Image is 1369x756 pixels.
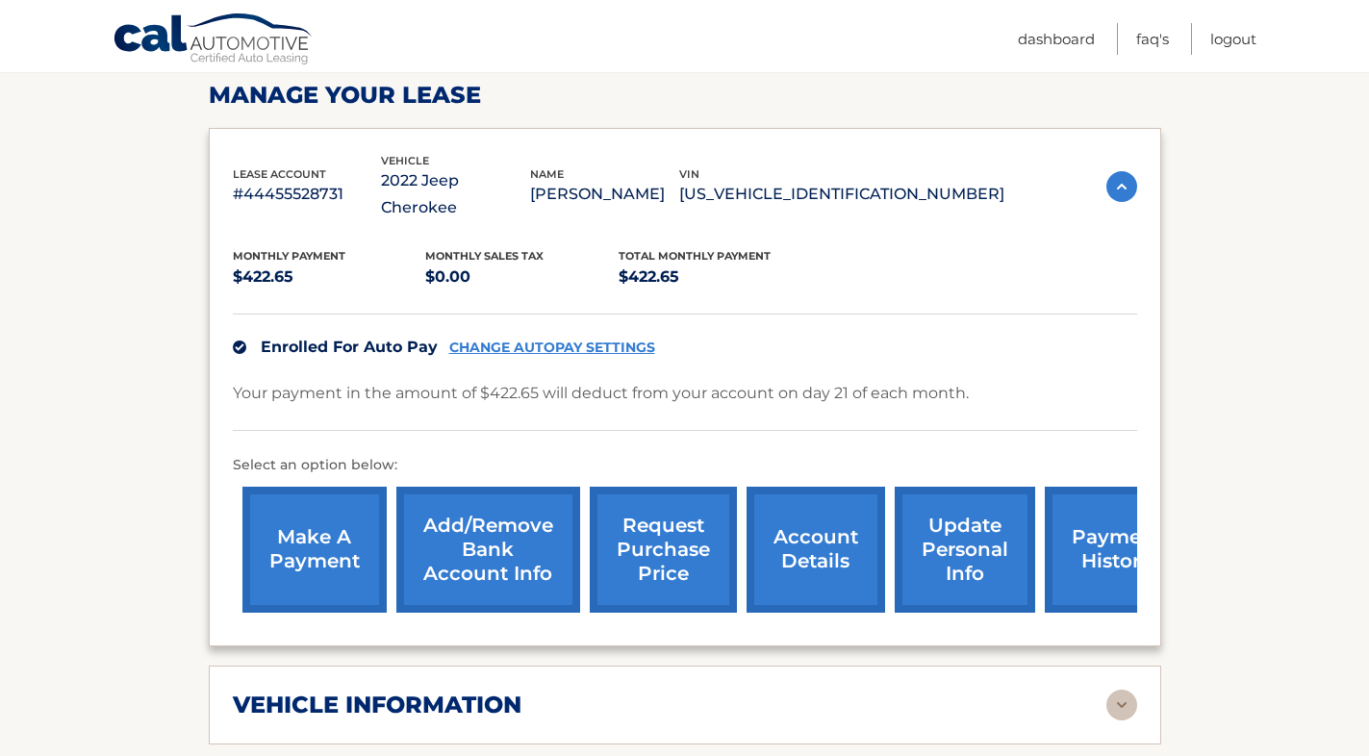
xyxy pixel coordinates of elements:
img: accordion-rest.svg [1106,690,1137,720]
p: $422.65 [619,264,812,290]
span: vin [679,167,699,181]
p: #44455528731 [233,181,382,208]
a: Dashboard [1018,23,1095,55]
a: CHANGE AUTOPAY SETTINGS [449,340,655,356]
img: accordion-active.svg [1106,171,1137,202]
span: Monthly Payment [233,249,345,263]
p: 2022 Jeep Cherokee [381,167,530,221]
a: payment history [1045,487,1189,613]
span: lease account [233,167,326,181]
a: Add/Remove bank account info [396,487,580,613]
h2: Manage Your Lease [209,81,1161,110]
span: name [530,167,564,181]
img: check.svg [233,340,246,354]
a: FAQ's [1136,23,1169,55]
a: Logout [1210,23,1256,55]
span: Total Monthly Payment [619,249,771,263]
p: Select an option below: [233,454,1137,477]
a: update personal info [895,487,1035,613]
p: Your payment in the amount of $422.65 will deduct from your account on day 21 of each month. [233,380,969,407]
span: Monthly sales Tax [425,249,544,263]
a: account details [747,487,885,613]
p: $422.65 [233,264,426,290]
h2: vehicle information [233,691,521,719]
a: Cal Automotive [113,13,315,68]
p: [PERSON_NAME] [530,181,679,208]
p: $0.00 [425,264,619,290]
span: vehicle [381,154,429,167]
p: [US_VEHICLE_IDENTIFICATION_NUMBER] [679,181,1004,208]
span: Enrolled For Auto Pay [261,338,438,356]
a: make a payment [242,487,387,613]
a: request purchase price [590,487,737,613]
